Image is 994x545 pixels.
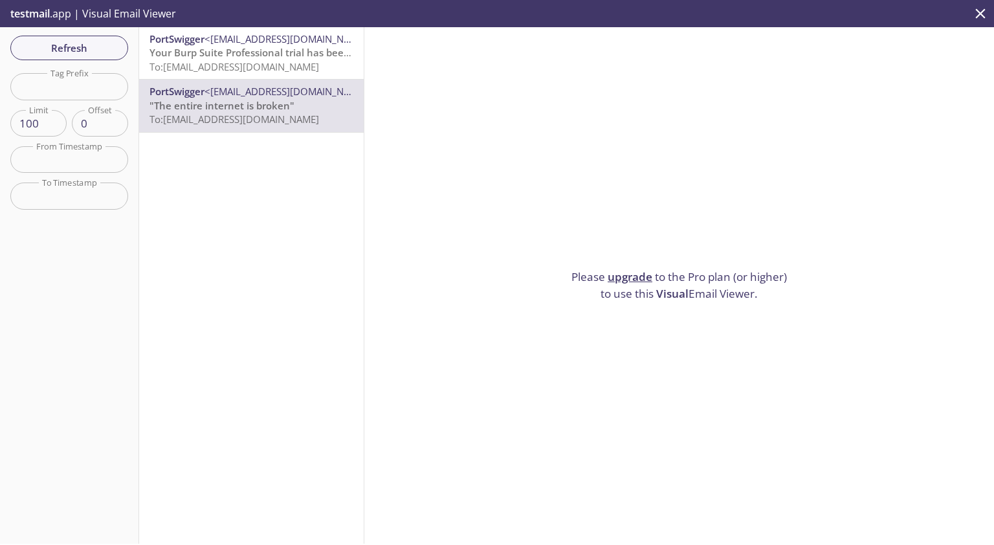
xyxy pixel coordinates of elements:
div: PortSwigger<[EMAIL_ADDRESS][DOMAIN_NAME]>"The entire internet is broken"To:[EMAIL_ADDRESS][DOMAIN... [139,80,364,131]
div: PortSwigger<[EMAIL_ADDRESS][DOMAIN_NAME]>Your Burp Suite Professional trial has been approvedTo:[... [139,27,364,79]
nav: emails [139,27,364,133]
span: To: [EMAIL_ADDRESS][DOMAIN_NAME] [149,60,319,73]
span: PortSwigger [149,32,204,45]
span: <[EMAIL_ADDRESS][DOMAIN_NAME]> [204,32,372,45]
button: Refresh [10,36,128,60]
span: Refresh [21,39,118,56]
span: To: [EMAIL_ADDRESS][DOMAIN_NAME] [149,113,319,126]
span: <[EMAIL_ADDRESS][DOMAIN_NAME]> [204,85,372,98]
span: "The entire internet is broken" [149,99,294,112]
a: upgrade [608,269,652,284]
p: Please to the Pro plan (or higher) to use this Email Viewer. [566,269,793,302]
span: Your Burp Suite Professional trial has been approved [149,46,397,59]
span: PortSwigger [149,85,204,98]
span: Visual [656,286,689,301]
span: testmail [10,6,50,21]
